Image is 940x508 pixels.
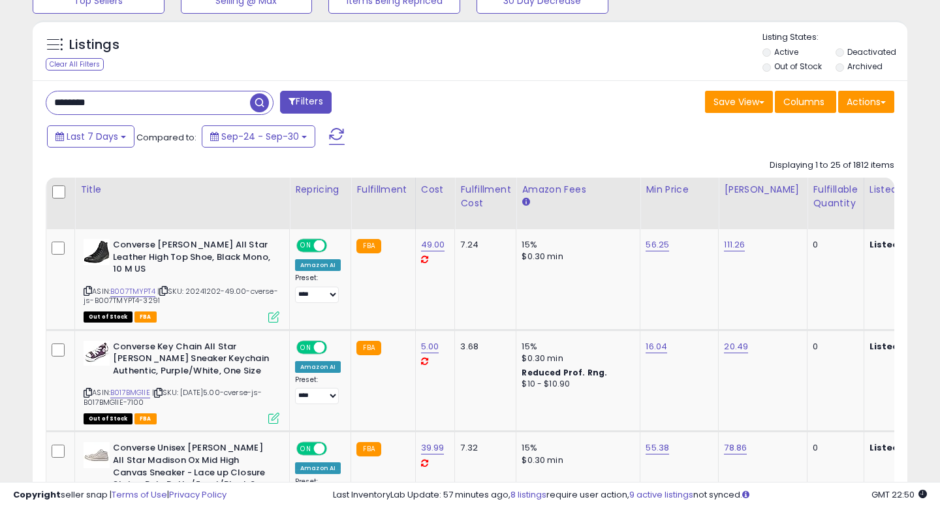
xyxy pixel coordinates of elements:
[847,46,896,57] label: Deactivated
[522,442,630,454] div: 15%
[356,341,381,355] small: FBA
[847,61,883,72] label: Archived
[770,159,894,172] div: Displaying 1 to 25 of 1812 items
[813,442,853,454] div: 0
[421,441,445,454] a: 39.99
[869,238,929,251] b: Listed Price:
[838,91,894,113] button: Actions
[460,239,506,251] div: 7.24
[84,311,133,323] span: All listings that are currently out of stock and unavailable for purchase on Amazon
[762,31,908,44] p: Listing States:
[280,91,331,114] button: Filters
[295,361,341,373] div: Amazon AI
[67,130,118,143] span: Last 7 Days
[724,183,802,197] div: [PERSON_NAME]
[421,340,439,353] a: 5.00
[84,341,279,423] div: ASIN:
[110,387,150,398] a: B017BMG1IE
[871,488,927,501] span: 2025-10-8 22:50 GMT
[522,341,630,353] div: 15%
[356,183,409,197] div: Fulfillment
[783,95,824,108] span: Columns
[113,341,272,381] b: Converse Key Chain All Star [PERSON_NAME] Sneaker Keychain Authentic, Purple/White, One Size
[356,442,381,456] small: FBA
[646,183,713,197] div: Min Price
[522,454,630,466] div: $0.30 min
[295,259,341,271] div: Amazon AI
[325,341,346,353] span: OFF
[705,91,773,113] button: Save View
[646,441,669,454] a: 55.38
[629,488,693,501] a: 9 active listings
[84,239,110,265] img: 41KnK6ktIFL._SL40_.jpg
[522,379,630,390] div: $10 - $10.90
[113,239,272,279] b: Converse [PERSON_NAME] All Star Leather High Top Shoe, Black Mono, 10 M US
[295,462,341,474] div: Amazon AI
[169,488,227,501] a: Privacy Policy
[325,240,346,251] span: OFF
[298,443,314,454] span: ON
[522,239,630,251] div: 15%
[84,286,278,306] span: | SKU: 20241202-49.00-cverse-js-B007TMYPT4-3291
[84,387,262,407] span: | SKU: [DATE]5.00-cverse-js-B017BMG1IE-7100
[421,238,445,251] a: 49.00
[460,341,506,353] div: 3.68
[221,130,299,143] span: Sep-24 - Sep-30
[356,239,381,253] small: FBA
[646,340,667,353] a: 16.04
[295,375,341,405] div: Preset:
[460,183,510,210] div: Fulfillment Cost
[333,489,927,501] div: Last InventoryLab Update: 57 minutes ago, require user action, not synced.
[522,353,630,364] div: $0.30 min
[724,340,748,353] a: 20.49
[298,341,314,353] span: ON
[112,488,167,501] a: Terms of Use
[421,183,450,197] div: Cost
[522,183,634,197] div: Amazon Fees
[775,91,836,113] button: Columns
[113,442,272,494] b: Converse Unisex [PERSON_NAME] All Star Madison Ox Mid High Canvas Sneaker - Lace up Closure Style...
[13,488,61,501] strong: Copyright
[134,413,157,424] span: FBA
[522,197,529,208] small: Amazon Fees.
[325,443,346,454] span: OFF
[510,488,546,501] a: 8 listings
[813,183,858,210] div: Fulfillable Quantity
[869,441,929,454] b: Listed Price:
[813,341,853,353] div: 0
[522,367,607,378] b: Reduced Prof. Rng.
[136,131,196,144] span: Compared to:
[298,240,314,251] span: ON
[724,238,745,251] a: 111.26
[84,413,133,424] span: All listings that are currently out of stock and unavailable for purchase on Amazon
[774,61,822,72] label: Out of Stock
[69,36,119,54] h5: Listings
[813,239,853,251] div: 0
[13,489,227,501] div: seller snap | |
[110,286,155,297] a: B007TMYPT4
[295,183,345,197] div: Repricing
[724,441,747,454] a: 78.86
[134,311,157,323] span: FBA
[84,239,279,321] div: ASIN:
[84,442,110,468] img: 31iSOYZVgWL._SL40_.jpg
[84,341,110,366] img: 41BDEdq1R7L._SL40_.jpg
[295,274,341,303] div: Preset:
[460,442,506,454] div: 7.32
[522,251,630,262] div: $0.30 min
[646,238,669,251] a: 56.25
[80,183,284,197] div: Title
[774,46,798,57] label: Active
[869,340,929,353] b: Listed Price:
[46,58,104,71] div: Clear All Filters
[47,125,134,148] button: Last 7 Days
[202,125,315,148] button: Sep-24 - Sep-30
